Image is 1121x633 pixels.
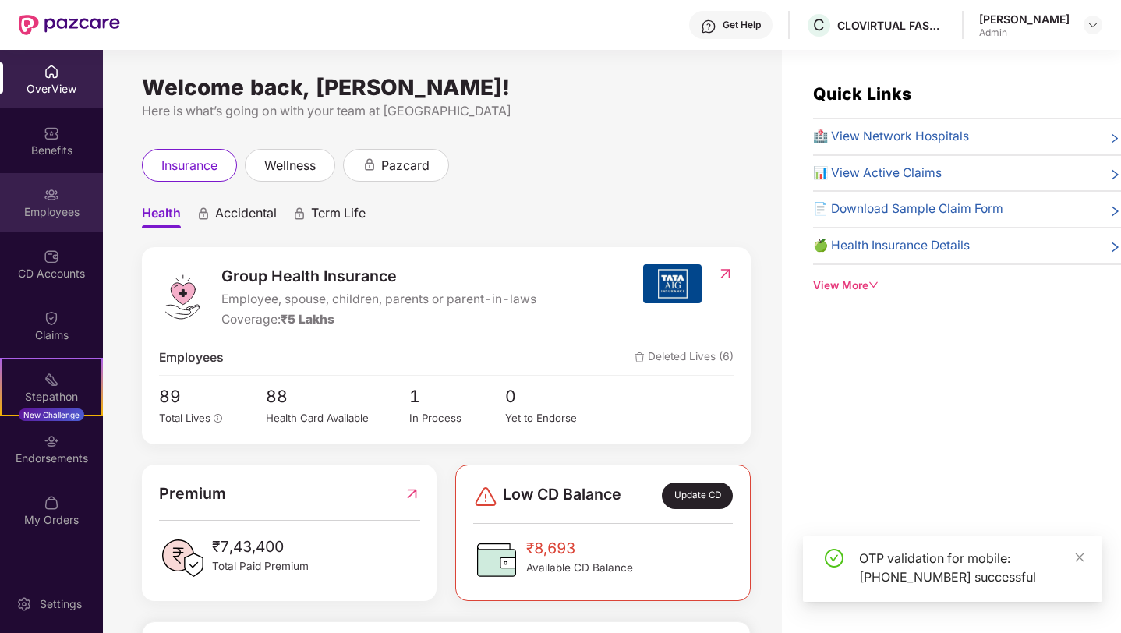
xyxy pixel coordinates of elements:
[196,207,210,221] div: animation
[1087,19,1099,31] img: svg+xml;base64,PHN2ZyBpZD0iRHJvcGRvd24tMzJ4MzIiIHhtbG5zPSJodHRwOi8vd3d3LnczLm9yZy8yMDAwL3N2ZyIgd2...
[859,549,1084,586] div: OTP validation for mobile: [PHONE_NUMBER] successful
[311,205,366,228] span: Term Life
[159,384,231,409] span: 89
[215,205,277,228] span: Accidental
[221,264,536,288] span: Group Health Insurance
[813,127,969,147] span: 🏥 View Network Hospitals
[142,205,181,228] span: Health
[643,264,702,303] img: insurerIcon
[159,348,224,368] span: Employees
[473,536,520,583] img: CDBalanceIcon
[19,408,84,421] div: New Challenge
[44,495,59,511] img: svg+xml;base64,PHN2ZyBpZD0iTXlfT3JkZXJzIiBkYXRhLW5hbWU9Ik15IE9yZGVycyIgeG1sbnM9Imh0dHA6Ly93d3cudz...
[813,164,942,183] span: 📊 View Active Claims
[979,27,1070,39] div: Admin
[44,126,59,141] img: svg+xml;base64,PHN2ZyBpZD0iQmVuZWZpdHMiIHhtbG5zPSJodHRwOi8vd3d3LnczLm9yZy8yMDAwL3N2ZyIgd2lkdGg9Ij...
[212,558,309,575] span: Total Paid Premium
[505,384,601,409] span: 0
[723,19,761,31] div: Get Help
[404,482,420,506] img: RedirectIcon
[212,535,309,558] span: ₹7,43,400
[473,484,498,509] img: svg+xml;base64,PHN2ZyBpZD0iRGFuZ2VyLTMyeDMyIiB4bWxucz0iaHR0cDovL3d3dy53My5vcmcvMjAwMC9zdmciIHdpZH...
[813,16,825,34] span: C
[409,410,505,426] div: In Process
[635,352,645,362] img: deleteIcon
[264,156,316,175] span: wellness
[362,157,377,172] div: animation
[214,414,223,423] span: info-circle
[35,596,87,612] div: Settings
[159,482,226,506] span: Premium
[159,535,206,582] img: PaidPremiumIcon
[159,274,206,320] img: logo
[266,384,409,409] span: 88
[526,560,633,576] span: Available CD Balance
[813,200,1003,219] span: 📄 Download Sample Claim Form
[825,549,843,568] span: check-circle
[44,249,59,264] img: svg+xml;base64,PHN2ZyBpZD0iQ0RfQWNjb3VudHMiIGRhdGEtbmFtZT0iQ0QgQWNjb3VudHMiIHhtbG5zPSJodHRwOi8vd3...
[1109,203,1121,219] span: right
[161,156,217,175] span: insurance
[505,410,601,426] div: Yet to Endorse
[813,236,970,256] span: 🍏 Health Insurance Details
[813,83,911,104] span: Quick Links
[701,19,716,34] img: svg+xml;base64,PHN2ZyBpZD0iSGVscC0zMngzMiIgeG1sbnM9Imh0dHA6Ly93d3cudzMub3JnLzIwMDAvc3ZnIiB3aWR0aD...
[159,412,210,424] span: Total Lives
[1074,552,1085,563] span: close
[837,18,946,33] div: CLOVIRTUAL FASHION PRIVATE LIMITED
[381,156,430,175] span: pazcard
[1109,239,1121,256] span: right
[44,433,59,449] img: svg+xml;base64,PHN2ZyBpZD0iRW5kb3JzZW1lbnRzIiB4bWxucz0iaHR0cDovL3d3dy53My5vcmcvMjAwMC9zdmciIHdpZH...
[526,536,633,560] span: ₹8,693
[44,372,59,387] img: svg+xml;base64,PHN2ZyB4bWxucz0iaHR0cDovL3d3dy53My5vcmcvMjAwMC9zdmciIHdpZHRoPSIyMSIgaGVpZ2h0PSIyMC...
[635,348,734,368] span: Deleted Lives (6)
[266,410,409,426] div: Health Card Available
[221,310,536,330] div: Coverage:
[868,280,879,291] span: down
[1109,167,1121,183] span: right
[142,81,751,94] div: Welcome back, [PERSON_NAME]!
[409,384,505,409] span: 1
[221,290,536,309] span: Employee, spouse, children, parents or parent-in-laws
[44,187,59,203] img: svg+xml;base64,PHN2ZyBpZD0iRW1wbG95ZWVzIiB4bWxucz0iaHR0cDovL3d3dy53My5vcmcvMjAwMC9zdmciIHdpZHRoPS...
[44,64,59,80] img: svg+xml;base64,PHN2ZyBpZD0iSG9tZSIgeG1sbnM9Imh0dHA6Ly93d3cudzMub3JnLzIwMDAvc3ZnIiB3aWR0aD0iMjAiIG...
[281,312,334,327] span: ₹5 Lakhs
[19,15,120,35] img: New Pazcare Logo
[142,101,751,121] div: Here is what’s going on with your team at [GEOGRAPHIC_DATA]
[44,310,59,326] img: svg+xml;base64,PHN2ZyBpZD0iQ2xhaW0iIHhtbG5zPSJodHRwOi8vd3d3LnczLm9yZy8yMDAwL3N2ZyIgd2lkdGg9IjIwIi...
[979,12,1070,27] div: [PERSON_NAME]
[717,266,734,281] img: RedirectIcon
[503,483,621,509] span: Low CD Balance
[1109,130,1121,147] span: right
[813,278,1121,294] div: View More
[2,389,101,405] div: Stepathon
[292,207,306,221] div: animation
[662,483,733,509] div: Update CD
[16,596,32,612] img: svg+xml;base64,PHN2ZyBpZD0iU2V0dGluZy0yMHgyMCIgeG1sbnM9Imh0dHA6Ly93d3cudzMub3JnLzIwMDAvc3ZnIiB3aW...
